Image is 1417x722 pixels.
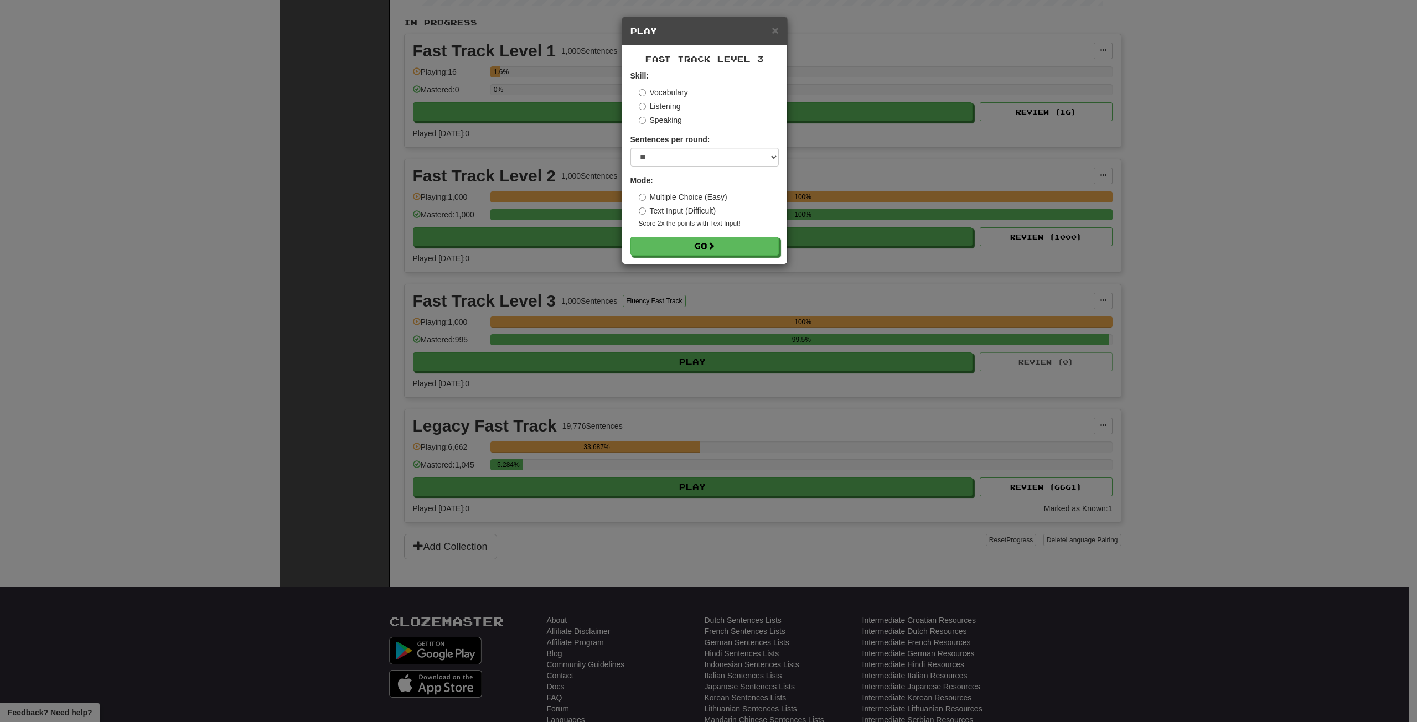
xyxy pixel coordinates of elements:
[639,87,688,98] label: Vocabulary
[630,176,653,185] strong: Mode:
[639,219,779,228] small: Score 2x the points with Text Input !
[772,24,778,37] span: ×
[639,207,646,215] input: Text Input (Difficult)
[630,71,649,80] strong: Skill:
[630,134,710,145] label: Sentences per round:
[645,54,764,64] span: Fast Track Level 3
[639,194,646,201] input: Multiple Choice (Easy)
[639,191,727,202] label: Multiple Choice (Easy)
[639,101,681,112] label: Listening
[639,117,646,124] input: Speaking
[639,115,682,126] label: Speaking
[772,24,778,36] button: Close
[630,25,779,37] h5: Play
[639,89,646,96] input: Vocabulary
[630,237,779,256] button: Go
[639,205,716,216] label: Text Input (Difficult)
[639,103,646,110] input: Listening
